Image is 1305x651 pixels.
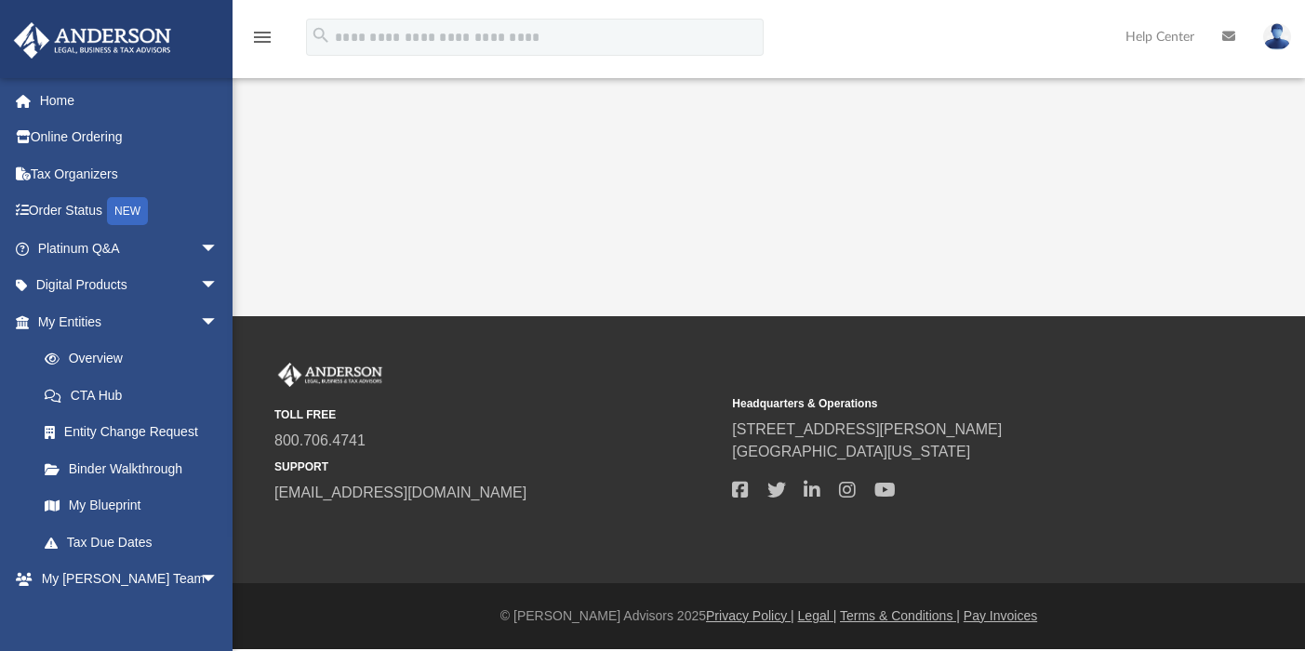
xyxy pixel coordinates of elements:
span: arrow_drop_down [200,230,237,268]
a: Terms & Conditions | [840,608,960,623]
a: Platinum Q&Aarrow_drop_down [13,230,246,267]
a: [EMAIL_ADDRESS][DOMAIN_NAME] [274,485,526,500]
a: My [PERSON_NAME] Teamarrow_drop_down [13,561,237,598]
span: arrow_drop_down [200,303,237,341]
a: Overview [26,340,246,378]
a: 800.706.4741 [274,432,366,448]
a: Online Ordering [13,119,246,156]
img: Anderson Advisors Platinum Portal [274,363,386,387]
a: Order StatusNEW [13,193,246,231]
a: Home [13,82,246,119]
i: search [311,25,331,46]
a: Tax Due Dates [26,524,246,561]
img: User Pic [1263,23,1291,50]
a: CTA Hub [26,377,246,414]
a: [GEOGRAPHIC_DATA][US_STATE] [732,444,970,459]
img: Anderson Advisors Platinum Portal [8,22,177,59]
a: Legal | [798,608,837,623]
i: menu [251,26,273,48]
a: Privacy Policy | [706,608,794,623]
a: Pay Invoices [964,608,1037,623]
a: Binder Walkthrough [26,450,246,487]
div: © [PERSON_NAME] Advisors 2025 [233,606,1305,626]
div: NEW [107,197,148,225]
a: My Blueprint [26,487,237,525]
a: [STREET_ADDRESS][PERSON_NAME] [732,421,1002,437]
a: Entity Change Request [26,414,246,451]
a: My Entitiesarrow_drop_down [13,303,246,340]
span: arrow_drop_down [200,267,237,305]
a: Tax Organizers [13,155,246,193]
a: menu [251,35,273,48]
small: SUPPORT [274,458,719,475]
span: arrow_drop_down [200,561,237,599]
a: Digital Productsarrow_drop_down [13,267,246,304]
small: Headquarters & Operations [732,395,1177,412]
small: TOLL FREE [274,406,719,423]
